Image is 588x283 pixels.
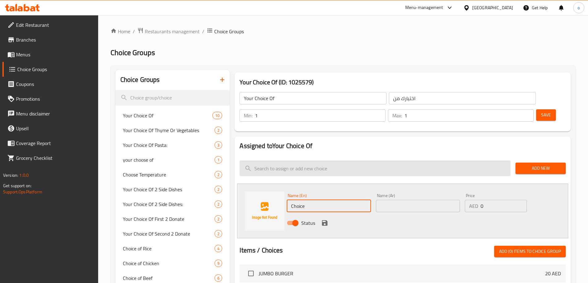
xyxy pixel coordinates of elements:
[16,125,93,132] span: Upsell
[2,62,98,77] a: Choice Groups
[240,160,511,176] input: search
[3,188,42,196] a: Support.OpsPlatform
[520,164,561,172] span: Add New
[137,27,200,35] a: Restaurants management
[376,200,460,212] input: Enter name Ar
[133,28,135,35] li: /
[115,108,230,123] div: Your Choice Of10
[115,152,230,167] div: your choose of1
[2,121,98,136] a: Upsell
[202,28,204,35] li: /
[240,246,283,255] h2: Items / Choices
[215,246,222,252] span: 4
[2,91,98,106] a: Promotions
[215,216,222,222] span: 2
[123,260,215,267] span: Choice of Chicken
[123,141,215,149] span: Your Choice Of Pasta:
[16,110,93,117] span: Menu disclaimer
[215,274,222,282] div: Choices
[213,113,222,119] span: 10
[215,187,222,192] span: 2
[240,141,566,151] h2: Assigned to Your Choice Of
[481,200,527,212] input: Please enter price
[16,51,93,58] span: Menus
[115,197,230,212] div: Your Choice Of 2 Side Dishes:2
[115,123,230,138] div: Your Choice Of Thyme Or Vegetables2
[215,261,222,266] span: 9
[16,154,93,162] span: Grocery Checklist
[215,200,222,208] div: Choices
[111,27,576,35] nav: breadcrumb
[215,230,222,237] div: Choices
[145,28,200,35] span: Restaurants management
[2,18,98,32] a: Edit Restaurant
[392,112,402,119] p: Max:
[515,163,566,174] button: Add New
[123,186,215,193] span: Your Choice Of 2 Side Dishes
[494,246,566,257] button: Add (0) items to choice group
[19,171,29,179] span: 1.0.0
[301,219,315,227] span: Status
[215,201,222,207] span: 2
[115,90,230,106] input: search
[536,109,556,121] button: Save
[320,218,329,228] button: save
[120,75,160,84] h2: Choice Groups
[115,226,230,241] div: Your Choice Of Second 2 Donate2
[3,171,18,179] span: Version:
[215,172,222,178] span: 2
[115,167,230,182] div: Choose Temperature2
[16,80,93,88] span: Coupons
[123,245,215,252] span: Choice of Rice
[215,127,222,133] span: 2
[240,77,566,87] h3: Your Choice Of (ID: 1025579)
[469,202,478,210] p: AED
[115,241,230,256] div: Choice of Rice4
[215,245,222,252] div: Choices
[215,260,222,267] div: Choices
[17,66,93,73] span: Choice Groups
[111,46,155,59] span: Choice Groups
[215,157,222,163] span: 1
[2,32,98,47] a: Branches
[16,36,93,43] span: Branches
[578,4,580,11] span: o
[123,230,215,237] span: Your Choice Of Second 2 Donate
[215,186,222,193] div: Choices
[215,231,222,237] span: 2
[3,182,31,190] span: Get support on:
[541,111,551,119] span: Save
[405,4,443,11] div: Menu-management
[215,275,222,281] span: 6
[499,248,561,255] span: Add (0) items to choice group
[2,151,98,165] a: Grocery Checklist
[123,215,215,223] span: Your Choice Of First 2 Donate
[123,200,215,208] span: Your Choice Of 2 Side Dishes:
[123,112,213,119] span: Your Choice Of
[2,136,98,151] a: Coverage Report
[472,4,513,11] div: [GEOGRAPHIC_DATA]
[212,112,222,119] div: Choices
[287,200,371,212] input: Enter name En
[545,270,561,277] p: 20 AED
[123,127,215,134] span: Your Choice Of Thyme Or Vegetables
[259,270,545,277] span: JUMBO BURGER
[244,112,252,119] p: Min:
[2,106,98,121] a: Menu disclaimer
[16,95,93,103] span: Promotions
[115,182,230,197] div: Your Choice Of 2 Side Dishes2
[214,28,244,35] span: Choice Groups
[16,139,93,147] span: Coverage Report
[215,215,222,223] div: Choices
[244,267,257,280] span: Select choice
[2,77,98,91] a: Coupons
[2,47,98,62] a: Menus
[115,256,230,271] div: Choice of Chicken9
[123,274,215,282] span: Choice of Beef
[115,212,230,226] div: Your Choice Of First 2 Donate2
[123,171,215,178] span: Choose Temperature
[215,142,222,148] span: 3
[123,156,215,164] span: your choose of
[16,21,93,29] span: Edit Restaurant
[115,138,230,152] div: Your Choice Of Pasta:3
